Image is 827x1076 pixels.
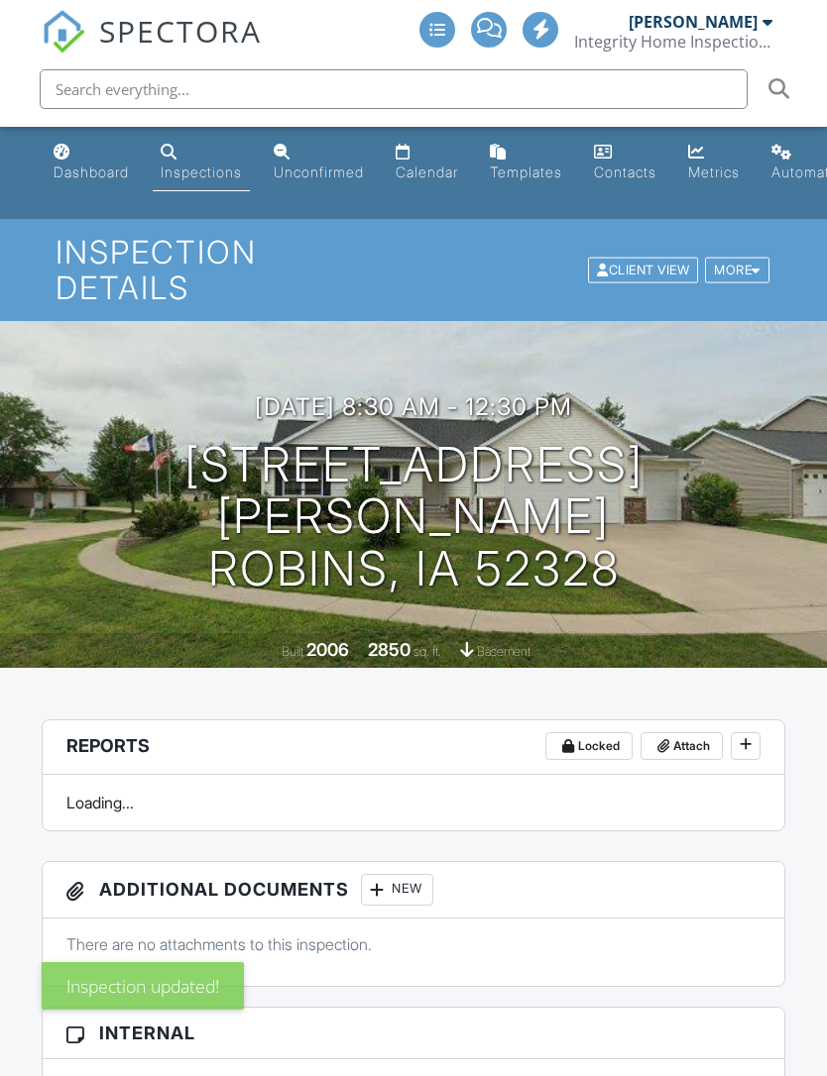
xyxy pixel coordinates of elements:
div: Templates [490,163,562,180]
div: [PERSON_NAME] [629,12,758,32]
span: basement [477,644,531,659]
a: Calendar [388,135,466,191]
div: Integrity Home Inspections [574,32,772,52]
h1: Inspection Details [56,235,771,304]
div: New [361,874,433,906]
h1: [STREET_ADDRESS][PERSON_NAME] Robins, IA 52328 [32,439,795,595]
a: Unconfirmed [266,135,372,191]
div: Unconfirmed [274,163,364,180]
div: Inspections [161,163,242,180]
a: Templates [482,135,570,191]
span: sq. ft. [413,644,441,659]
div: Inspection updated! [42,962,244,1010]
div: More [705,257,769,283]
h3: [DATE] 8:30 am - 12:30 pm [255,393,572,420]
h3: Additional Documents [43,862,785,918]
h3: Internal [43,1008,785,1059]
a: Client View [586,262,703,276]
a: Dashboard [46,135,137,191]
div: 2006 [306,639,349,660]
div: Metrics [688,163,740,180]
div: 2850 [368,639,411,660]
div: Client View [588,257,698,283]
a: Contacts [586,135,664,191]
a: Inspections [153,135,250,191]
a: Metrics [680,135,748,191]
img: The Best Home Inspection Software - Spectora [42,10,85,54]
input: Search everything... [40,69,748,109]
span: Built [282,644,303,659]
div: Dashboard [54,163,129,180]
p: There are no attachments to this inspection. [66,933,762,955]
span: SPECTORA [99,10,262,52]
a: SPECTORA [42,27,262,68]
div: Contacts [594,163,656,180]
div: Calendar [396,163,458,180]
